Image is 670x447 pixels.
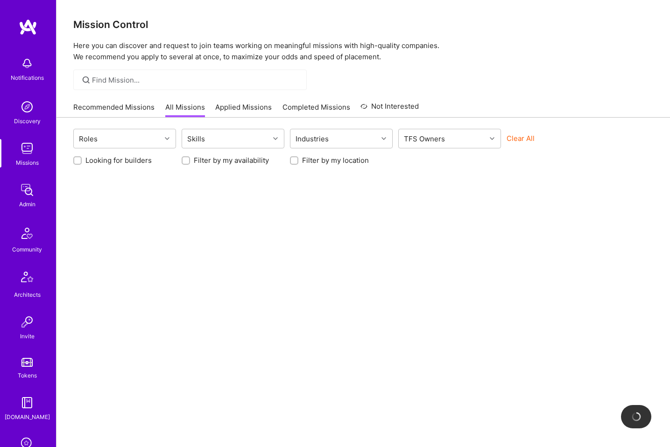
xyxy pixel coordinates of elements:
[16,222,38,244] img: Community
[185,132,207,146] div: Skills
[18,139,36,158] img: teamwork
[73,19,653,30] h3: Mission Control
[12,244,42,254] div: Community
[302,155,369,165] label: Filter by my location
[381,136,386,141] i: icon Chevron
[5,412,50,422] div: [DOMAIN_NAME]
[16,158,39,168] div: Missions
[16,267,38,290] img: Architects
[19,19,37,35] img: logo
[14,290,41,300] div: Architects
[194,155,269,165] label: Filter by my availability
[85,155,152,165] label: Looking for builders
[19,199,35,209] div: Admin
[18,98,36,116] img: discovery
[14,116,41,126] div: Discovery
[402,132,447,146] div: TFS Owners
[293,132,331,146] div: Industries
[77,132,100,146] div: Roles
[631,411,642,422] img: loading
[18,181,36,199] img: admin teamwork
[73,102,155,118] a: Recommended Missions
[215,102,272,118] a: Applied Missions
[18,313,36,331] img: Invite
[165,102,205,118] a: All Missions
[360,101,419,118] a: Not Interested
[20,331,35,341] div: Invite
[81,75,92,85] i: icon SearchGrey
[73,40,653,63] p: Here you can discover and request to join teams working on meaningful missions with high-quality ...
[18,54,36,73] img: bell
[490,136,494,141] i: icon Chevron
[21,358,33,367] img: tokens
[282,102,350,118] a: Completed Missions
[18,393,36,412] img: guide book
[92,75,300,85] input: Find Mission...
[165,136,169,141] i: icon Chevron
[507,133,535,143] button: Clear All
[11,73,44,83] div: Notifications
[18,370,37,380] div: Tokens
[273,136,278,141] i: icon Chevron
